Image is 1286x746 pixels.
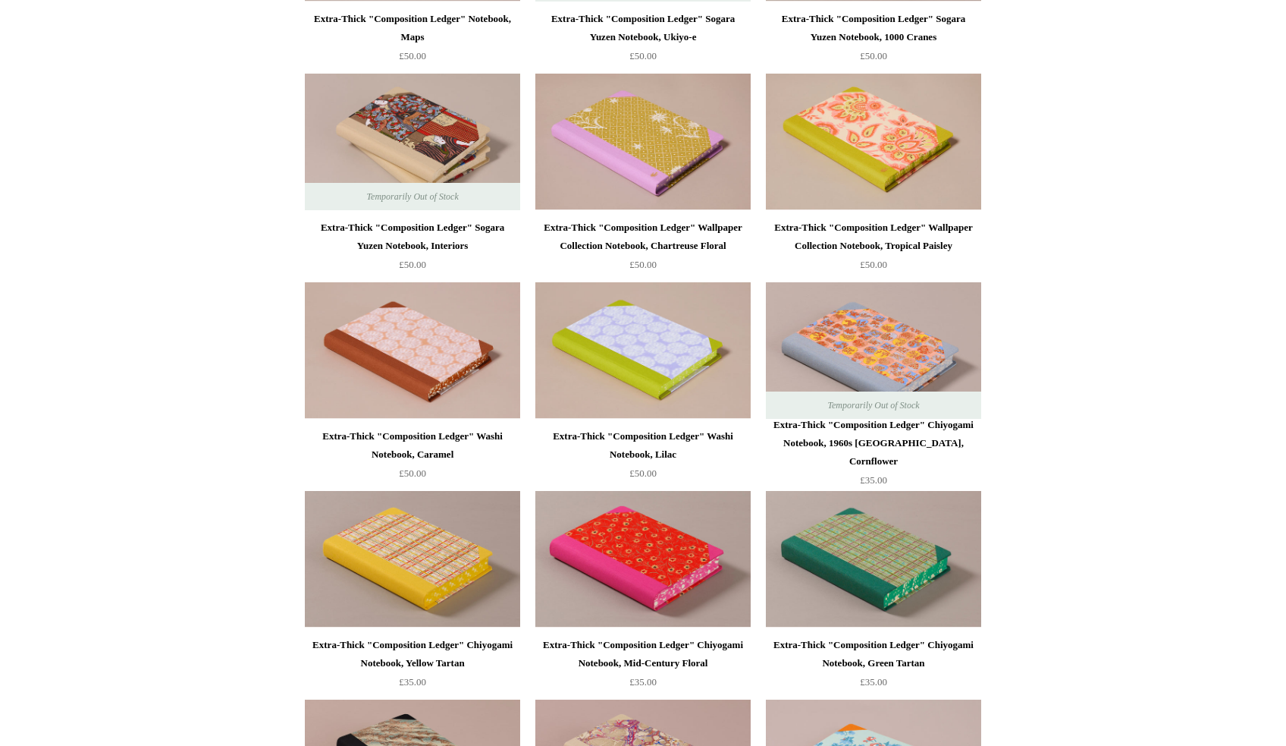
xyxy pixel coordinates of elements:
a: Extra-Thick "Composition Ledger" Wallpaper Collection Notebook, Chartreuse Floral Extra-Thick "Co... [535,74,751,210]
a: Extra-Thick "Composition Ledger" Washi Notebook, Caramel £50.00 [305,427,520,489]
img: Extra-Thick "Composition Ledger" Wallpaper Collection Notebook, Chartreuse Floral [535,74,751,210]
a: Extra-Thick "Composition Ledger" Chiyogami Notebook, 1960s Japan, Cornflower Extra-Thick "Composi... [766,282,981,419]
span: £35.00 [629,676,657,688]
div: Extra-Thick "Composition Ledger" Sogara Yuzen Notebook, Ukiyo-e [539,10,747,46]
a: Extra-Thick "Composition Ledger" Chiyogami Notebook, Green Tartan Extra-Thick "Composition Ledger... [766,491,981,628]
span: £50.00 [399,467,426,479]
a: Extra-Thick "Composition Ledger" Wallpaper Collection Notebook, Tropical Paisley £50.00 [766,219,981,281]
span: £50.00 [629,467,657,479]
a: Extra-Thick "Composition Ledger" Wallpaper Collection Notebook, Tropical Paisley Extra-Thick "Com... [766,74,981,210]
span: Temporarily Out of Stock [351,183,473,210]
img: Extra-Thick "Composition Ledger" Wallpaper Collection Notebook, Tropical Paisley [766,74,981,210]
a: Extra-Thick "Composition Ledger" Chiyogami Notebook, Yellow Tartan Extra-Thick "Composition Ledge... [305,491,520,628]
a: Extra-Thick "Composition Ledger" Chiyogami Notebook, Green Tartan £35.00 [766,636,981,698]
a: Extra-Thick "Composition Ledger" Chiyogami Notebook, 1960s [GEOGRAPHIC_DATA], Cornflower £35.00 [766,416,981,489]
a: Extra-Thick "Composition Ledger" Washi Notebook, Caramel Extra-Thick "Composition Ledger" Washi N... [305,282,520,419]
div: Extra-Thick "Composition Ledger" Wallpaper Collection Notebook, Chartreuse Floral [539,219,747,255]
a: Extra-Thick "Composition Ledger" Notebook, Maps £50.00 [305,10,520,72]
a: Extra-Thick "Composition Ledger" Sogara Yuzen Notebook, Interiors Extra-Thick "Composition Ledger... [305,74,520,210]
img: Extra-Thick "Composition Ledger" Chiyogami Notebook, Yellow Tartan [305,491,520,628]
a: Extra-Thick "Composition Ledger" Washi Notebook, Lilac £50.00 [535,427,751,489]
span: £50.00 [860,50,887,61]
div: Extra-Thick "Composition Ledger" Notebook, Maps [309,10,516,46]
img: Extra-Thick "Composition Ledger" Washi Notebook, Lilac [535,282,751,419]
div: Extra-Thick "Composition Ledger" Chiyogami Notebook, Mid-Century Floral [539,636,747,672]
a: Extra-Thick "Composition Ledger" Chiyogami Notebook, Yellow Tartan £35.00 [305,636,520,698]
a: Extra-Thick "Composition Ledger" Washi Notebook, Lilac Extra-Thick "Composition Ledger" Washi Not... [535,282,751,419]
div: Extra-Thick "Composition Ledger" Washi Notebook, Lilac [539,427,747,464]
img: Extra-Thick "Composition Ledger" Chiyogami Notebook, Mid-Century Floral [535,491,751,628]
img: Extra-Thick "Composition Ledger" Washi Notebook, Caramel [305,282,520,419]
span: £50.00 [399,259,426,270]
img: Extra-Thick "Composition Ledger" Chiyogami Notebook, 1960s Japan, Cornflower [766,282,981,419]
span: Temporarily Out of Stock [812,392,934,419]
a: Extra-Thick "Composition Ledger" Sogara Yuzen Notebook, Ukiyo-e £50.00 [535,10,751,72]
span: £35.00 [860,474,887,486]
div: Extra-Thick "Composition Ledger" Chiyogami Notebook, Yellow Tartan [309,636,516,672]
a: Extra-Thick "Composition Ledger" Chiyogami Notebook, Mid-Century Floral £35.00 [535,636,751,698]
div: Extra-Thick "Composition Ledger" Wallpaper Collection Notebook, Tropical Paisley [770,219,977,255]
span: £50.00 [860,259,887,270]
div: Extra-Thick "Composition Ledger" Sogara Yuzen Notebook, Interiors [309,219,516,255]
a: Extra-Thick "Composition Ledger" Sogara Yuzen Notebook, Interiors £50.00 [305,219,520,281]
span: £35.00 [399,676,426,688]
span: £50.00 [629,50,657,61]
img: Extra-Thick "Composition Ledger" Sogara Yuzen Notebook, Interiors [305,74,520,210]
a: Extra-Thick "Composition Ledger" Chiyogami Notebook, Mid-Century Floral Extra-Thick "Composition ... [535,491,751,628]
div: Extra-Thick "Composition Ledger" Washi Notebook, Caramel [309,427,516,464]
div: Extra-Thick "Composition Ledger" Chiyogami Notebook, Green Tartan [770,636,977,672]
div: Extra-Thick "Composition Ledger" Sogara Yuzen Notebook, 1000 Cranes [770,10,977,46]
span: £50.00 [629,259,657,270]
a: Extra-Thick "Composition Ledger" Wallpaper Collection Notebook, Chartreuse Floral £50.00 [535,219,751,281]
span: £35.00 [860,676,887,688]
img: Extra-Thick "Composition Ledger" Chiyogami Notebook, Green Tartan [766,491,981,628]
span: £50.00 [399,50,426,61]
a: Extra-Thick "Composition Ledger" Sogara Yuzen Notebook, 1000 Cranes £50.00 [766,10,981,72]
div: Extra-Thick "Composition Ledger" Chiyogami Notebook, 1960s [GEOGRAPHIC_DATA], Cornflower [770,416,977,471]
